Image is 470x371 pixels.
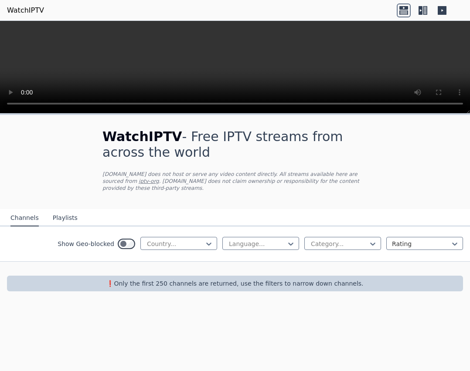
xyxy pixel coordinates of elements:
label: Show Geo-blocked [58,239,114,248]
span: WatchIPTV [102,129,182,144]
a: WatchIPTV [7,5,44,16]
button: Playlists [53,210,78,226]
button: Channels [10,210,39,226]
p: ❗️Only the first 250 channels are returned, use the filters to narrow down channels. [10,279,460,288]
a: iptv-org [139,178,159,184]
p: [DOMAIN_NAME] does not host or serve any video content directly. All streams available here are s... [102,171,368,192]
h1: - Free IPTV streams from across the world [102,129,368,160]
